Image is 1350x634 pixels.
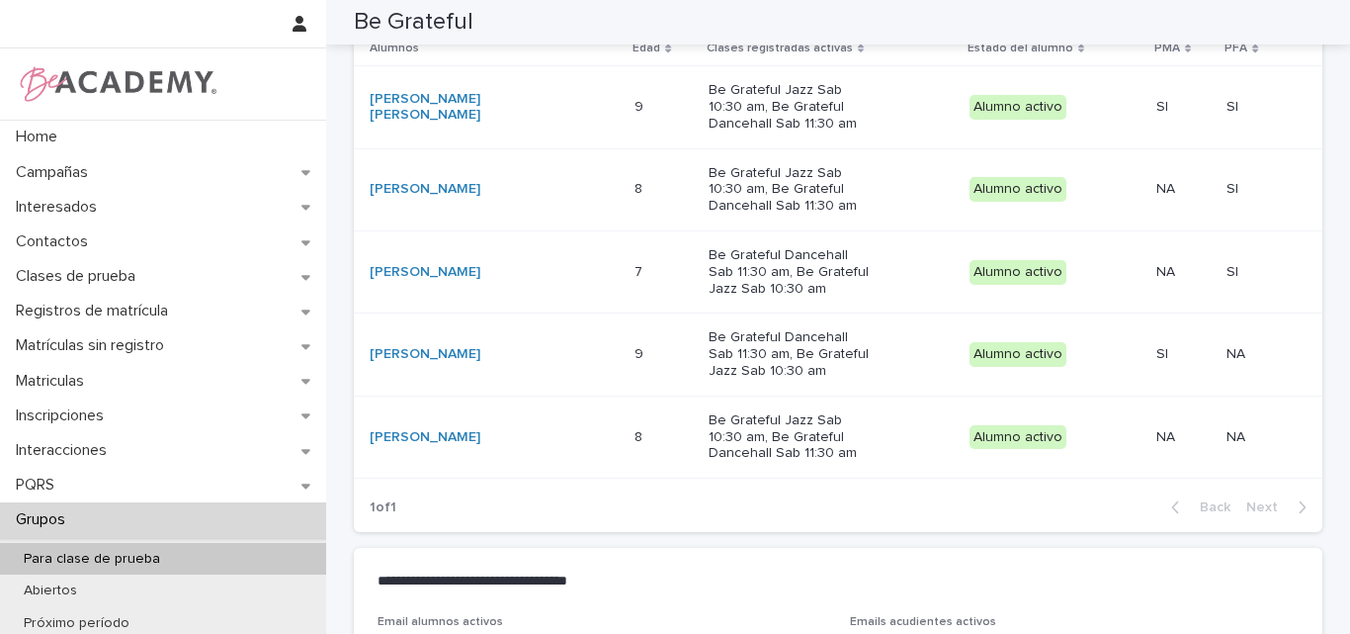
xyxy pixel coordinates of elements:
p: Clases de prueba [8,267,151,286]
p: Contactos [8,232,104,251]
p: Para clase de prueba [8,551,176,568]
p: Be Grateful Jazz Sab 10:30 am, Be Grateful Dancehall Sab 11:30 am [709,165,874,215]
p: NA [1226,425,1249,446]
div: Alumno activo [970,260,1066,285]
p: 9 [634,95,647,116]
p: Be Grateful Dancehall Sab 11:30 am, Be Grateful Jazz Sab 10:30 am [709,329,874,379]
p: PMA [1154,38,1180,59]
tr: [PERSON_NAME] 77 Be Grateful Dancehall Sab 11:30 am, Be Grateful Jazz Sab 10:30 amAlumno activoNA... [354,230,1322,313]
p: Interacciones [8,441,123,460]
div: Alumno activo [970,95,1066,120]
span: Email alumnos activos [378,616,503,628]
p: Estado del alumno [968,38,1073,59]
p: 1 of 1 [354,484,412,532]
p: Clases registradas activas [707,38,853,59]
p: SI [1226,260,1242,281]
p: Campañas [8,163,104,182]
a: [PERSON_NAME] [370,264,480,281]
p: Home [8,128,73,146]
a: [PERSON_NAME] [PERSON_NAME] [370,91,535,125]
p: NA [1156,177,1179,198]
p: SI [1226,177,1242,198]
a: [PERSON_NAME] [370,429,480,446]
span: Emails acudientes activos [850,616,996,628]
tr: [PERSON_NAME] 88 Be Grateful Jazz Sab 10:30 am, Be Grateful Dancehall Sab 11:30 amAlumno activoNA... [354,148,1322,230]
button: Back [1155,498,1238,516]
div: Alumno activo [970,342,1066,367]
p: Interesados [8,198,113,217]
p: Be Grateful Jazz Sab 10:30 am, Be Grateful Dancehall Sab 11:30 am [709,82,874,132]
h2: Be Grateful [354,8,473,37]
p: PFA [1224,38,1247,59]
button: Next [1238,498,1322,516]
p: Inscripciones [8,407,120,425]
p: Alumnos [370,38,419,59]
span: Back [1188,500,1230,514]
div: Alumno activo [970,425,1066,450]
p: NA [1156,260,1179,281]
p: Be Grateful Jazz Sab 10:30 am, Be Grateful Dancehall Sab 11:30 am [709,412,874,462]
p: Próximo período [8,615,145,632]
p: Matriculas [8,372,100,391]
tr: [PERSON_NAME] 99 Be Grateful Dancehall Sab 11:30 am, Be Grateful Jazz Sab 10:30 amAlumno activoSI... [354,314,1322,396]
p: Registros de matrícula [8,302,184,320]
p: 8 [634,425,646,446]
p: PQRS [8,476,70,495]
p: Edad [633,38,660,59]
p: Abiertos [8,583,93,599]
tr: [PERSON_NAME] [PERSON_NAME] 99 Be Grateful Jazz Sab 10:30 am, Be Grateful Dancehall Sab 11:30 amA... [354,66,1322,148]
p: Be Grateful Dancehall Sab 11:30 am, Be Grateful Jazz Sab 10:30 am [709,247,874,297]
p: 7 [634,260,646,281]
div: Alumno activo [970,177,1066,202]
p: NA [1156,425,1179,446]
p: Grupos [8,510,81,529]
a: [PERSON_NAME] [370,346,480,363]
a: [PERSON_NAME] [370,181,480,198]
img: WPrjXfSUmiLcdUfaYY4Q [16,64,218,104]
p: SI [1156,95,1172,116]
tr: [PERSON_NAME] 88 Be Grateful Jazz Sab 10:30 am, Be Grateful Dancehall Sab 11:30 amAlumno activoNA... [354,396,1322,478]
p: Matrículas sin registro [8,336,180,355]
p: SI [1226,95,1242,116]
span: Next [1246,500,1290,514]
p: SI [1156,342,1172,363]
p: 9 [634,342,647,363]
p: NA [1226,342,1249,363]
p: 8 [634,177,646,198]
